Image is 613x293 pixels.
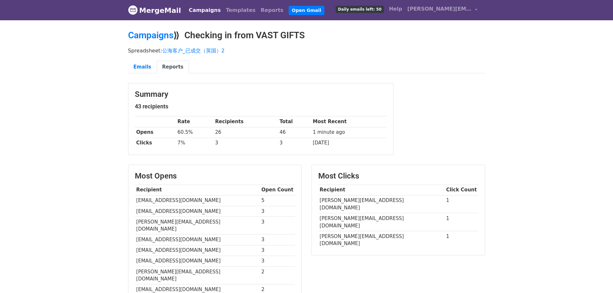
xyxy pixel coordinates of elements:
td: 46 [278,127,311,138]
h2: ⟫ Checking in from VAST GIFTS [128,30,485,41]
th: Recipients [214,116,278,127]
td: 1 [445,213,478,231]
span: [PERSON_NAME][EMAIL_ADDRESS][DOMAIN_NAME] [407,5,472,13]
span: Daily emails left: 50 [336,6,384,13]
a: Campaigns [186,4,223,17]
td: [PERSON_NAME][EMAIL_ADDRESS][DOMAIN_NAME] [318,213,445,231]
td: 26 [214,127,278,138]
th: Recipient [318,185,445,195]
th: Total [278,116,311,127]
p: Spreadsheet: [128,47,485,54]
th: Rate [176,116,214,127]
td: [EMAIL_ADDRESS][DOMAIN_NAME] [135,256,260,266]
td: [DATE] [311,138,386,148]
td: 3 [260,234,295,245]
td: 1 minute ago [311,127,386,138]
h5: 43 recipients [135,103,387,110]
td: [PERSON_NAME][EMAIL_ADDRESS][DOMAIN_NAME] [135,216,260,234]
a: Daily emails left: 50 [333,3,386,15]
a: Reports [157,60,189,74]
th: Open Count [260,185,295,195]
a: Reports [258,4,286,17]
td: 1 [445,195,478,213]
td: 7% [176,138,214,148]
iframe: Chat Widget [581,262,613,293]
h3: Most Clicks [318,171,478,181]
h3: Most Opens [135,171,295,181]
td: 5 [260,195,295,206]
td: 3 [260,216,295,234]
td: [PERSON_NAME][EMAIL_ADDRESS][DOMAIN_NAME] [318,195,445,213]
th: Clicks [135,138,176,148]
td: [EMAIL_ADDRESS][DOMAIN_NAME] [135,234,260,245]
td: [EMAIL_ADDRESS][DOMAIN_NAME] [135,245,260,256]
img: MergeMail logo [128,5,138,15]
a: Emails [128,60,157,74]
a: Open Gmail [289,6,324,15]
td: 3 [260,245,295,256]
td: [EMAIL_ADDRESS][DOMAIN_NAME] [135,195,260,206]
th: Most Recent [311,116,386,127]
td: 3 [214,138,278,148]
a: Help [386,3,405,15]
th: Click Count [445,185,478,195]
td: 3 [278,138,311,148]
td: [EMAIL_ADDRESS][DOMAIN_NAME] [135,206,260,216]
td: [PERSON_NAME][EMAIL_ADDRESS][DOMAIN_NAME] [135,266,260,284]
th: Opens [135,127,176,138]
a: Campaigns [128,30,173,41]
a: [PERSON_NAME][EMAIL_ADDRESS][DOMAIN_NAME] [405,3,480,18]
td: 1 [445,231,478,249]
th: Recipient [135,185,260,195]
a: Templates [223,4,258,17]
td: 60.5% [176,127,214,138]
td: [PERSON_NAME][EMAIL_ADDRESS][DOMAIN_NAME] [318,231,445,249]
a: 公海客户_已成交（英国）2 [162,48,225,54]
td: 3 [260,206,295,216]
h3: Summary [135,90,387,99]
td: 2 [260,266,295,284]
a: MergeMail [128,4,181,17]
td: 3 [260,256,295,266]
